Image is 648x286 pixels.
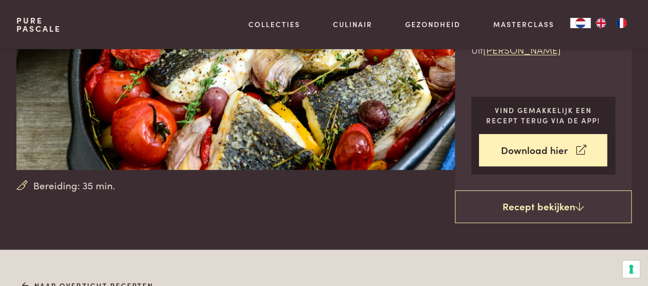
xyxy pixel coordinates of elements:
a: Collecties [248,19,300,30]
div: Language [570,18,591,28]
a: PurePascale [16,16,61,33]
a: FR [611,18,632,28]
button: Uw voorkeuren voor toestemming voor trackingtechnologieën [622,260,640,278]
a: [PERSON_NAME] [483,42,561,56]
p: Uit [471,42,616,57]
a: Masterclass [493,19,554,30]
aside: Language selected: Nederlands [570,18,632,28]
p: Vind gemakkelijk een recept terug via de app! [479,105,607,126]
a: NL [570,18,591,28]
a: Culinair [333,19,372,30]
span: Bereiding: 35 min. [33,178,115,193]
a: Recept bekijken [455,190,632,223]
a: Gezondheid [405,19,461,30]
ul: Language list [591,18,632,28]
a: Download hier [479,134,607,166]
a: EN [591,18,611,28]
